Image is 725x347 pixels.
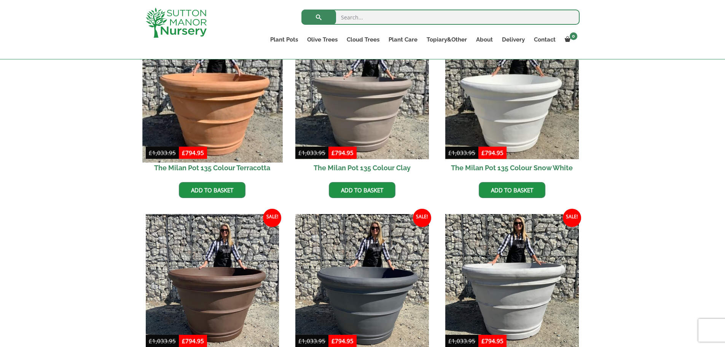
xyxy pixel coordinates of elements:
h2: The Milan Pot 135 Colour Terracotta [146,159,279,176]
a: Contact [529,34,560,45]
a: Sale! The Milan Pot 135 Colour Terracotta [146,26,279,176]
span: £ [448,149,452,157]
a: Olive Trees [303,34,342,45]
span: £ [481,149,485,157]
img: The Milan Pot 135 Colour Clay [295,26,429,159]
bdi: 794.95 [331,149,354,157]
a: 0 [560,34,580,45]
a: Cloud Trees [342,34,384,45]
bdi: 794.95 [182,149,204,157]
bdi: 1,033.95 [298,149,325,157]
input: Search... [301,10,580,25]
a: Add to basket: “The Milan Pot 135 Colour Terracotta” [179,182,245,198]
img: logo [146,8,207,38]
span: Sale! [413,209,431,227]
img: The Milan Pot 135 Colour Snow White [445,26,579,159]
h2: The Milan Pot 135 Colour Clay [295,159,429,176]
h2: The Milan Pot 135 Colour Snow White [445,159,579,176]
bdi: 1,033.95 [448,337,475,345]
a: Sale! The Milan Pot 135 Colour Clay [295,26,429,176]
span: £ [481,337,485,345]
span: £ [298,149,302,157]
span: £ [149,149,152,157]
img: The Milan Pot 135 Colour Terracotta [142,22,282,162]
span: £ [182,149,185,157]
bdi: 794.95 [182,337,204,345]
a: Add to basket: “The Milan Pot 135 Colour Clay” [329,182,395,198]
bdi: 794.95 [331,337,354,345]
span: £ [182,337,185,345]
span: £ [448,337,452,345]
a: Topiary&Other [422,34,472,45]
a: Plant Care [384,34,422,45]
span: £ [331,337,335,345]
span: Sale! [563,209,581,227]
bdi: 1,033.95 [149,337,176,345]
span: Sale! [263,209,281,227]
bdi: 1,033.95 [448,149,475,157]
bdi: 794.95 [481,149,504,157]
span: 0 [570,32,577,40]
bdi: 1,033.95 [298,337,325,345]
span: £ [298,337,302,345]
span: £ [149,337,152,345]
bdi: 1,033.95 [149,149,176,157]
span: £ [331,149,335,157]
a: About [472,34,497,45]
a: Sale! The Milan Pot 135 Colour Snow White [445,26,579,176]
bdi: 794.95 [481,337,504,345]
a: Delivery [497,34,529,45]
a: Add to basket: “The Milan Pot 135 Colour Snow White” [479,182,545,198]
a: Plant Pots [266,34,303,45]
